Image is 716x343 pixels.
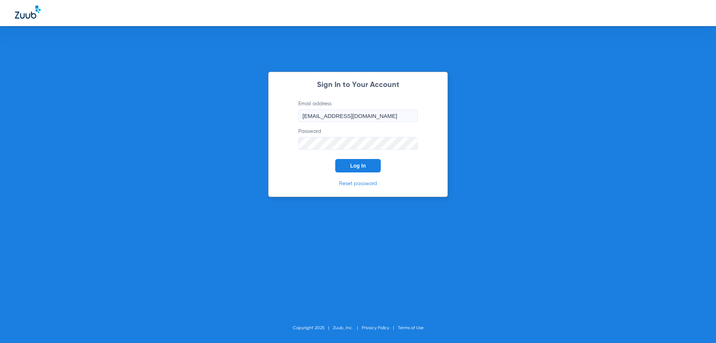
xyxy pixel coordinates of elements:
[298,109,418,122] input: Email address
[333,324,362,332] li: Zuub, Inc.
[293,324,333,332] li: Copyright 2025
[287,81,429,89] h2: Sign In to Your Account
[398,326,424,330] a: Terms of Use
[15,6,41,19] img: Zuub Logo
[679,307,716,343] iframe: Chat Widget
[298,128,418,150] label: Password
[350,163,366,169] span: Log In
[339,181,377,186] a: Reset password
[298,137,418,150] input: Password
[362,326,389,330] a: Privacy Policy
[298,100,418,122] label: Email address
[335,159,381,172] button: Log In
